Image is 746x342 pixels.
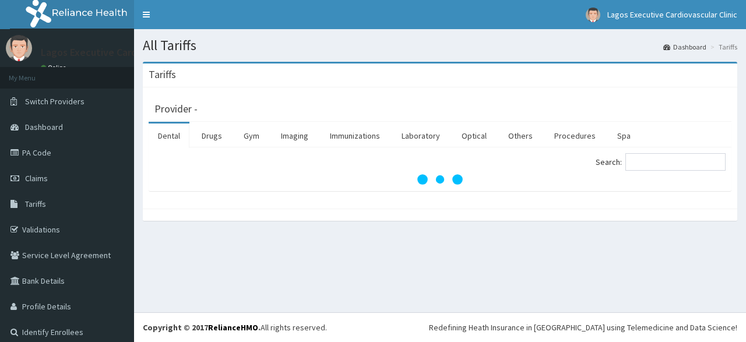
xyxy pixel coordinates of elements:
[429,322,737,333] div: Redefining Heath Insurance in [GEOGRAPHIC_DATA] using Telemedicine and Data Science!
[6,35,32,61] img: User Image
[417,156,463,203] svg: audio-loading
[499,124,542,148] a: Others
[596,153,726,171] label: Search:
[608,124,640,148] a: Spa
[25,96,85,107] span: Switch Providers
[192,124,231,148] a: Drugs
[234,124,269,148] a: Gym
[452,124,496,148] a: Optical
[392,124,449,148] a: Laboratory
[154,104,198,114] h3: Provider -
[41,47,209,58] p: Lagos Executive Cardiovascular Clinic
[41,64,69,72] a: Online
[607,9,737,20] span: Lagos Executive Cardiovascular Clinic
[272,124,318,148] a: Imaging
[25,199,46,209] span: Tariffs
[708,42,737,52] li: Tariffs
[143,38,737,53] h1: All Tariffs
[143,322,261,333] strong: Copyright © 2017 .
[625,153,726,171] input: Search:
[149,124,189,148] a: Dental
[208,322,258,333] a: RelianceHMO
[134,312,746,342] footer: All rights reserved.
[586,8,600,22] img: User Image
[25,122,63,132] span: Dashboard
[321,124,389,148] a: Immunizations
[545,124,605,148] a: Procedures
[663,42,706,52] a: Dashboard
[25,173,48,184] span: Claims
[149,69,176,80] h3: Tariffs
